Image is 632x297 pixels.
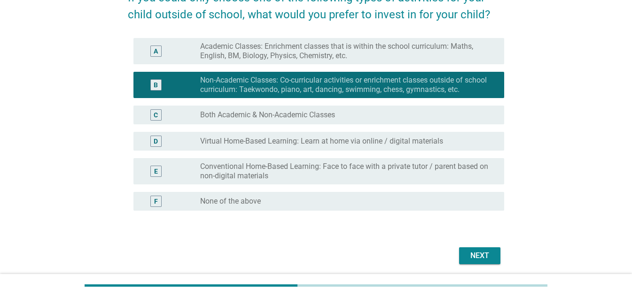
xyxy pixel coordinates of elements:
div: E [154,166,158,176]
div: C [154,110,158,120]
label: Both Academic & Non-Academic Classes [200,110,335,120]
div: B [154,80,158,90]
div: A [154,46,158,56]
label: Non-Academic Classes: Co-curricular activities or enrichment classes outside of school curriculum... [200,76,489,94]
label: None of the above [200,197,261,206]
div: F [154,196,158,206]
div: Next [467,250,493,261]
label: Virtual Home-Based Learning: Learn at home via online / digital materials [200,137,443,146]
label: Academic Classes: Enrichment classes that is within the school curriculum: Maths, English, BM, Bi... [200,42,489,61]
button: Next [459,247,500,264]
div: D [154,136,158,146]
label: Conventional Home-Based Learning: Face to face with a private tutor / parent based on non-digital... [200,162,489,181]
